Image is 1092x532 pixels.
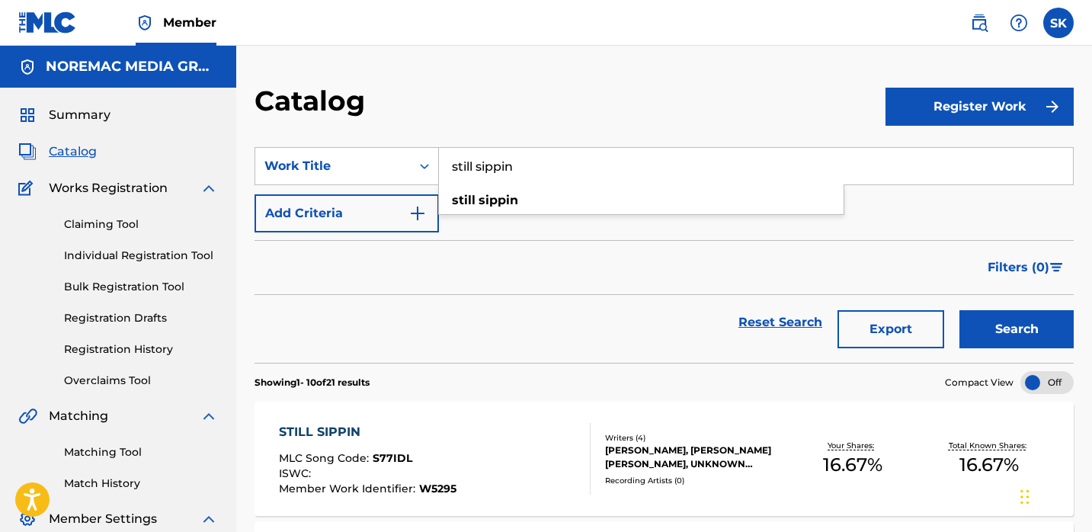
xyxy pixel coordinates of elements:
[64,341,218,357] a: Registration History
[200,510,218,528] img: expand
[605,475,785,486] div: Recording Artists ( 0 )
[136,14,154,32] img: Top Rightsholder
[64,476,218,492] a: Match History
[959,451,1019,479] span: 16.67 %
[408,204,427,223] img: 9d2ae6d4665cec9f34b9.svg
[373,451,412,465] span: S77IDL
[64,310,218,326] a: Registration Drafts
[64,279,218,295] a: Bulk Registration Tool
[255,194,439,232] button: Add Criteria
[959,310,1074,348] button: Search
[18,106,110,124] a: SummarySummary
[1049,327,1092,450] iframe: Resource Center
[279,423,456,441] div: STILL SIPPIN
[837,310,944,348] button: Export
[279,466,315,480] span: ISWC :
[988,258,1049,277] span: Filters ( 0 )
[18,143,37,161] img: Catalog
[64,216,218,232] a: Claiming Tool
[279,482,419,495] span: Member Work Identifier :
[885,88,1074,126] button: Register Work
[18,106,37,124] img: Summary
[945,376,1014,389] span: Compact View
[49,510,157,528] span: Member Settings
[479,193,518,207] strong: sippin
[46,58,218,75] h5: NOREMAC MEDIA GROUP
[1016,459,1092,532] iframe: Chat Widget
[1020,474,1030,520] div: Drag
[18,510,37,528] img: Member Settings
[1010,14,1028,32] img: help
[18,143,97,161] a: CatalogCatalog
[163,14,216,31] span: Member
[279,451,373,465] span: MLC Song Code :
[970,14,988,32] img: search
[255,84,373,118] h2: Catalog
[1043,8,1074,38] div: User Menu
[49,179,168,197] span: Works Registration
[452,193,476,207] strong: still
[18,179,38,197] img: Works Registration
[49,106,110,124] span: Summary
[64,373,218,389] a: Overclaims Tool
[823,451,882,479] span: 16.67 %
[18,58,37,76] img: Accounts
[949,440,1030,451] p: Total Known Shares:
[1043,98,1062,116] img: f7272a7cc735f4ea7f67.svg
[255,376,370,389] p: Showing 1 - 10 of 21 results
[49,407,108,425] span: Matching
[605,432,785,444] div: Writers ( 4 )
[1004,8,1034,38] div: Help
[264,157,402,175] div: Work Title
[1050,263,1063,272] img: filter
[200,179,218,197] img: expand
[200,407,218,425] img: expand
[419,482,456,495] span: W5295
[64,248,218,264] a: Individual Registration Tool
[255,402,1074,516] a: STILL SIPPINMLC Song Code:S77IDLISWC:Member Work Identifier:W5295Writers (4)[PERSON_NAME], [PERSO...
[64,444,218,460] a: Matching Tool
[255,147,1074,363] form: Search Form
[731,306,830,339] a: Reset Search
[18,11,77,34] img: MLC Logo
[49,143,97,161] span: Catalog
[18,407,37,425] img: Matching
[964,8,994,38] a: Public Search
[828,440,878,451] p: Your Shares:
[978,248,1074,287] button: Filters (0)
[605,444,785,471] div: [PERSON_NAME], [PERSON_NAME] [PERSON_NAME], UNKNOWN AUTHOR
